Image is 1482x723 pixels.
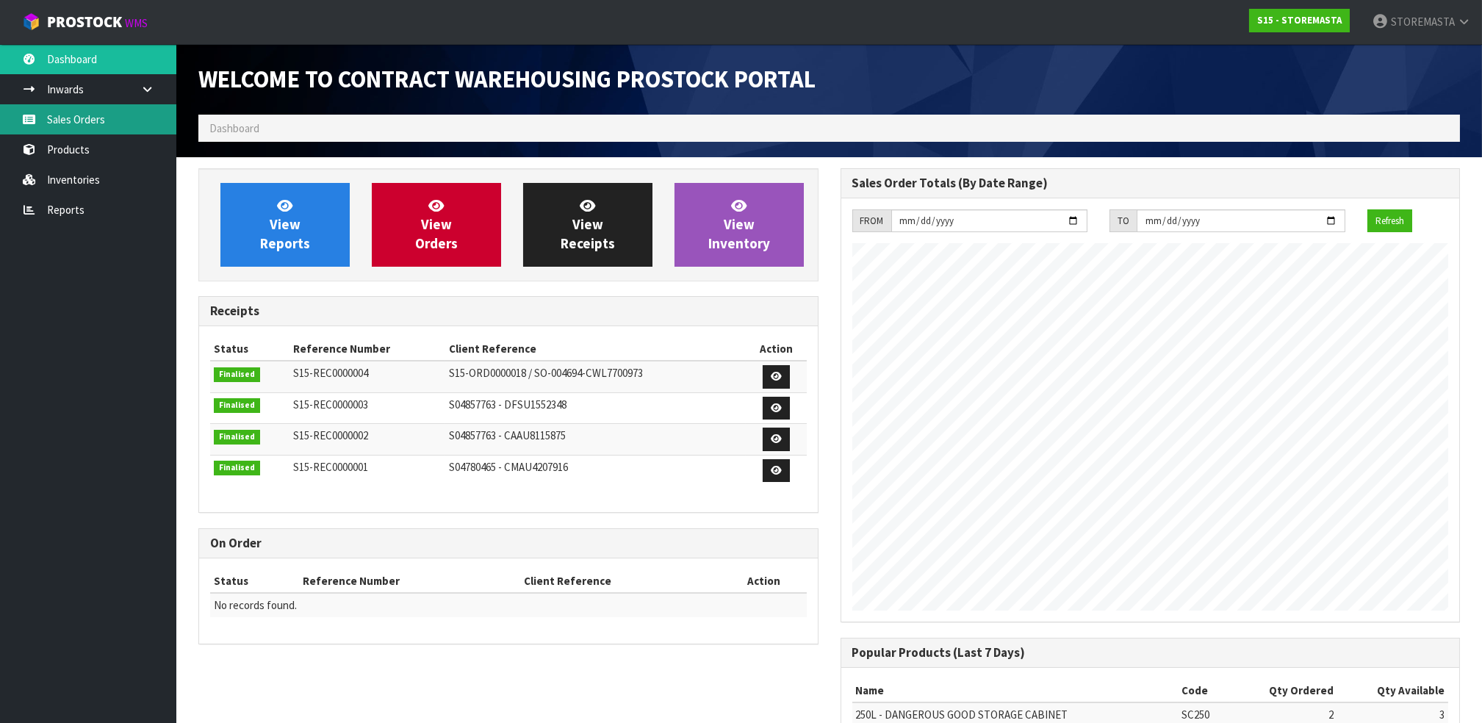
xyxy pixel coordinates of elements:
[523,183,652,267] a: ViewReceipts
[289,337,445,361] th: Reference Number
[372,183,501,267] a: ViewOrders
[1109,209,1137,233] div: TO
[214,430,260,445] span: Finalised
[852,646,1449,660] h3: Popular Products (Last 7 Days)
[210,593,807,616] td: No records found.
[520,569,721,593] th: Client Reference
[449,366,643,380] span: S15-ORD0000018 / SO-004694-CWL7700973
[198,64,816,94] span: Welcome to Contract Warehousing ProStock Portal
[299,569,520,593] th: Reference Number
[852,209,891,233] div: FROM
[449,398,566,411] span: S04857763 - DFSU1552348
[293,460,368,474] span: S15-REC0000001
[721,569,807,593] th: Action
[675,183,804,267] a: ViewInventory
[47,12,122,32] span: ProStock
[214,367,260,382] span: Finalised
[293,366,368,380] span: S15-REC0000004
[293,428,368,442] span: S15-REC0000002
[1367,209,1412,233] button: Refresh
[1337,679,1448,702] th: Qty Available
[210,304,807,318] h3: Receipts
[210,536,807,550] h3: On Order
[445,337,746,361] th: Client Reference
[1391,15,1455,29] span: STOREMASTA
[852,176,1449,190] h3: Sales Order Totals (By Date Range)
[214,461,260,475] span: Finalised
[210,337,289,361] th: Status
[1178,679,1230,702] th: Code
[449,428,566,442] span: S04857763 - CAAU8115875
[220,183,350,267] a: ViewReports
[22,12,40,31] img: cube-alt.png
[125,16,148,30] small: WMS
[209,121,259,135] span: Dashboard
[210,569,299,593] th: Status
[293,398,368,411] span: S15-REC0000003
[1257,14,1342,26] strong: S15 - STOREMASTA
[1230,679,1337,702] th: Qty Ordered
[746,337,806,361] th: Action
[449,460,568,474] span: S04780465 - CMAU4207916
[852,679,1179,702] th: Name
[260,197,310,252] span: View Reports
[561,197,615,252] span: View Receipts
[708,197,770,252] span: View Inventory
[415,197,458,252] span: View Orders
[214,398,260,413] span: Finalised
